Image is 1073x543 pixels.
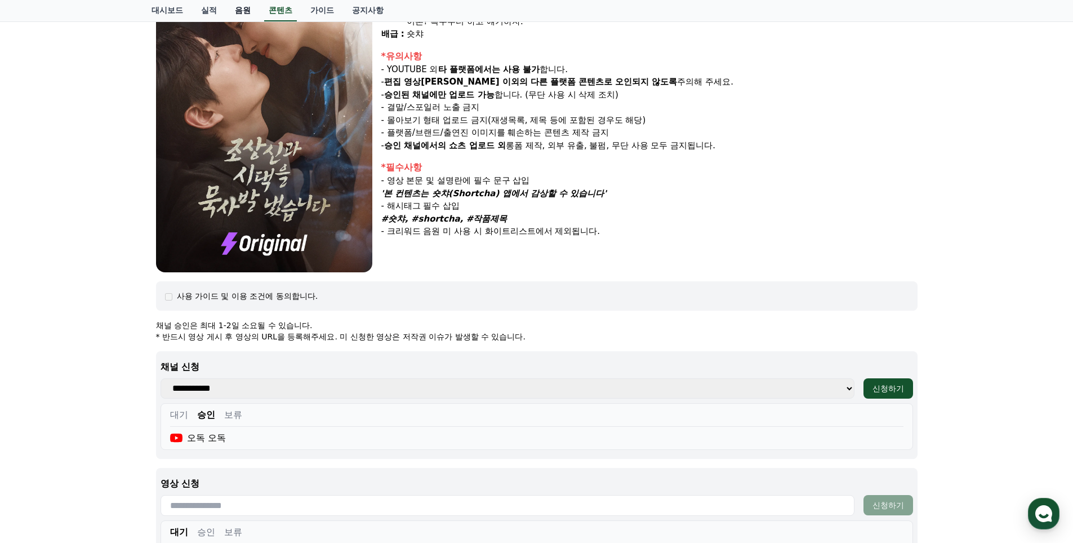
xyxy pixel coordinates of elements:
div: 숏챠 [407,28,918,41]
button: 대기 [170,408,188,422]
p: - 합니다. (무단 사용 시 삭제 조치) [381,89,918,101]
strong: 다른 플랫폼 콘텐츠로 오인되지 않도록 [531,77,678,87]
div: 신청하기 [872,383,904,394]
strong: 승인 채널에서의 쇼츠 업로드 외 [384,140,506,151]
p: - 플랫폼/브랜드/출연진 이미지를 훼손하는 콘텐츠 제작 금지 [381,126,918,139]
p: * 반드시 영상 게시 후 영상의 URL을 등록해주세요. 미 신청한 영상은 저작권 이슈가 발생할 수 있습니다. [156,331,918,342]
p: - 몰아보기 형태 업로드 금지(재생목록, 제목 등에 포함된 경우도 해당) [381,114,918,127]
em: '본 컨텐츠는 숏챠(Shortcha) 앱에서 감상할 수 있습니다' [381,188,607,198]
div: 배급 : [381,28,404,41]
a: 설정 [145,357,216,386]
div: 사용 가이드 및 이용 조건에 동의합니다. [177,290,318,302]
div: *유의사항 [381,50,918,63]
button: 신청하기 [863,378,913,399]
div: 오독 오독 [170,431,226,445]
a: 대화 [74,357,145,386]
p: - 롱폼 제작, 외부 유출, 불펌, 무단 사용 모두 금지됩니다. [381,139,918,152]
button: 대기 [170,526,188,539]
div: 신청하기 [872,500,904,511]
div: *필수사항 [381,161,918,174]
p: - 영상 본문 및 설명란에 필수 문구 삽입 [381,174,918,187]
p: - 해시태그 필수 삽입 [381,200,918,213]
strong: 승인된 채널에만 업로드 가능 [384,90,495,100]
p: - 크리워드 음원 미 사용 시 화이트리스트에서 제외됩니다. [381,225,918,238]
span: 설정 [174,374,188,383]
button: 보류 [224,408,242,422]
button: 승인 [197,526,215,539]
button: 승인 [197,408,215,422]
span: 대화 [103,375,117,384]
button: 신청하기 [863,495,913,515]
strong: 편집 영상[PERSON_NAME] 이외의 [384,77,528,87]
a: 홈 [3,357,74,386]
p: 영상 신청 [161,477,913,491]
strong: 타 플랫폼에서는 사용 불가 [438,64,540,74]
p: 채널 신청 [161,360,913,374]
p: - YOUTUBE 외 합니다. [381,63,918,76]
p: 채널 승인은 최대 1-2일 소요될 수 있습니다. [156,320,918,331]
button: 보류 [224,526,242,539]
span: 홈 [35,374,42,383]
em: #숏챠, #shortcha, #작품제목 [381,214,507,224]
p: - 결말/스포일러 노출 금지 [381,101,918,114]
p: - 주의해 주세요. [381,76,918,89]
